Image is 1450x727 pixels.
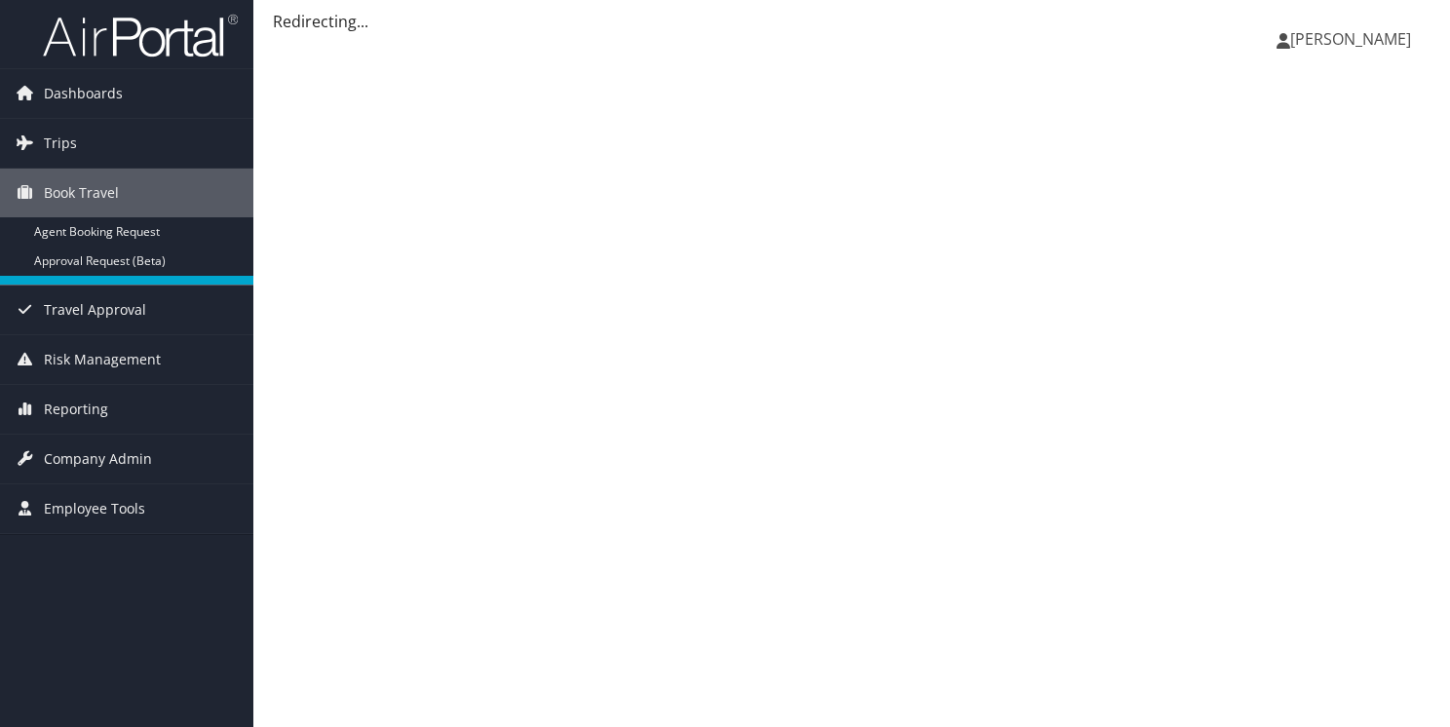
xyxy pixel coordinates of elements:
[44,119,77,168] span: Trips
[1290,28,1411,50] span: [PERSON_NAME]
[1277,10,1431,68] a: [PERSON_NAME]
[44,286,146,334] span: Travel Approval
[43,13,238,58] img: airportal-logo.png
[44,69,123,118] span: Dashboards
[273,10,1431,33] div: Redirecting...
[44,335,161,384] span: Risk Management
[44,484,145,533] span: Employee Tools
[44,385,108,434] span: Reporting
[44,435,152,483] span: Company Admin
[44,169,119,217] span: Book Travel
